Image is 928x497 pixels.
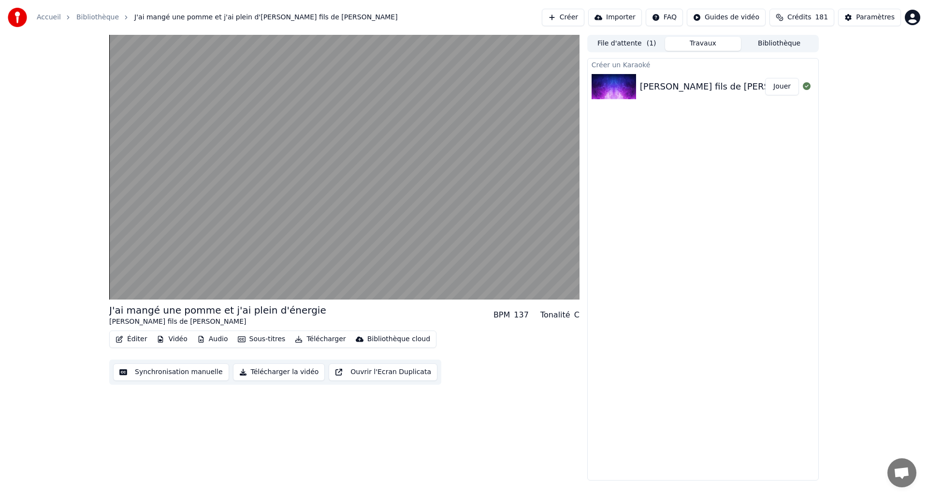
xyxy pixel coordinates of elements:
a: Bibliothèque [76,13,119,22]
button: Sous-titres [234,332,290,346]
button: Paramètres [838,9,901,26]
div: C [574,309,580,321]
div: BPM [493,309,510,321]
span: J'ai mangé une pomme et j'ai plein d'[PERSON_NAME] fils de [PERSON_NAME] [134,13,398,22]
span: ( 1 ) [647,39,656,48]
div: Paramètres [856,13,895,22]
button: FAQ [646,9,683,26]
nav: breadcrumb [37,13,398,22]
div: J'ai mangé une pomme et j'ai plein d'énergie [109,303,326,317]
button: Bibliothèque [741,37,817,51]
button: Télécharger la vidéo [233,363,325,381]
button: Créer [542,9,584,26]
img: youka [8,8,27,27]
button: Importer [588,9,642,26]
span: Crédits [787,13,811,22]
button: Vidéo [153,332,191,346]
button: Télécharger [291,332,349,346]
button: Synchronisation manuelle [113,363,229,381]
button: Ouvrir l'Ecran Duplicata [329,363,437,381]
a: Accueil [37,13,61,22]
button: Jouer [765,78,799,95]
div: 137 [514,309,529,321]
div: Bibliothèque cloud [367,334,430,344]
button: Travaux [665,37,741,51]
div: Créer un Karaoké [588,59,818,70]
button: Crédits181 [769,9,834,26]
button: Éditer [112,332,151,346]
span: 181 [815,13,828,22]
button: Audio [193,332,232,346]
div: Ouvrir le chat [887,458,916,487]
button: Guides de vidéo [687,9,766,26]
div: [PERSON_NAME] fils de [PERSON_NAME] [109,317,326,327]
button: File d'attente [589,37,665,51]
div: Tonalité [540,309,570,321]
